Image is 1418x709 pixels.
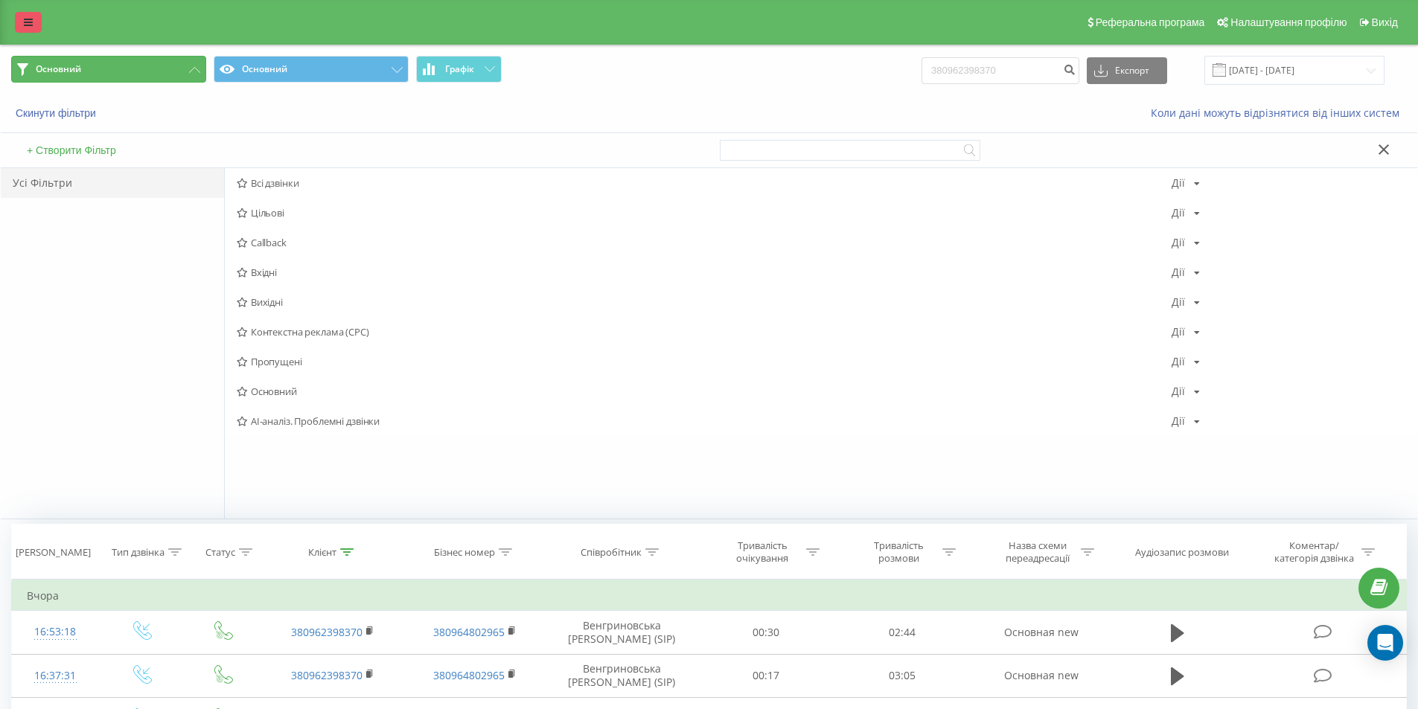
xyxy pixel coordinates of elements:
div: Тип дзвінка [112,546,165,559]
a: 380962398370 [291,625,363,639]
div: Співробітник [581,546,642,559]
a: 380964802965 [433,668,505,682]
a: Коли дані можуть відрізнятися вiд інших систем [1151,106,1407,120]
td: Основная new [970,654,1111,697]
div: Усі Фільтри [1,168,224,198]
span: Контекстна реклама (CPC) [237,327,1172,337]
div: Назва схеми переадресації [997,539,1077,565]
td: 00:30 [698,611,834,654]
div: Дії [1172,237,1185,248]
div: Дії [1172,178,1185,188]
td: Вчора [12,581,1407,611]
td: 03:05 [834,654,971,697]
td: Основная new [970,611,1111,654]
div: [PERSON_NAME] [16,546,91,559]
button: + Створити Фільтр [22,144,121,157]
div: Дії [1172,356,1185,367]
div: Бізнес номер [434,546,495,559]
div: Дії [1172,297,1185,307]
span: Налаштування профілю [1230,16,1347,28]
div: Дії [1172,386,1185,397]
td: 00:17 [698,654,834,697]
td: 02:44 [834,611,971,654]
div: Open Intercom Messenger [1367,625,1403,661]
span: Цільові [237,208,1172,218]
a: 380964802965 [433,625,505,639]
button: Закрити [1373,143,1395,158]
span: Графік [445,64,474,74]
span: Всі дзвінки [237,178,1172,188]
div: Дії [1172,416,1185,426]
button: Графік [416,56,502,83]
div: Клієнт [308,546,336,559]
button: Основний [214,56,409,83]
td: Венгриновська [PERSON_NAME] (SIP) [546,654,698,697]
button: Основний [11,56,206,83]
div: Дії [1172,267,1185,277]
span: Реферальна програма [1096,16,1205,28]
div: Дії [1172,327,1185,337]
div: 16:37:31 [27,661,84,690]
div: Дії [1172,208,1185,218]
button: Скинути фільтри [11,106,103,120]
div: Тривалість розмови [859,539,939,565]
span: Вихід [1372,16,1398,28]
button: Експорт [1087,57,1167,84]
span: Вихідні [237,297,1172,307]
td: Венгриновська [PERSON_NAME] (SIP) [546,611,698,654]
span: Callback [237,237,1172,248]
div: Статус [205,546,235,559]
span: Вхідні [237,267,1172,277]
a: 380962398370 [291,668,363,682]
span: Основний [237,386,1172,397]
span: AI-аналіз. Проблемні дзвінки [237,416,1172,426]
div: Коментар/категорія дзвінка [1271,539,1358,565]
span: Основний [36,63,81,75]
input: Пошук за номером [922,57,1079,84]
div: Тривалість очікування [723,539,802,565]
div: Аудіозапис розмови [1135,546,1229,559]
div: 16:53:18 [27,617,84,647]
span: Пропущені [237,356,1172,367]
